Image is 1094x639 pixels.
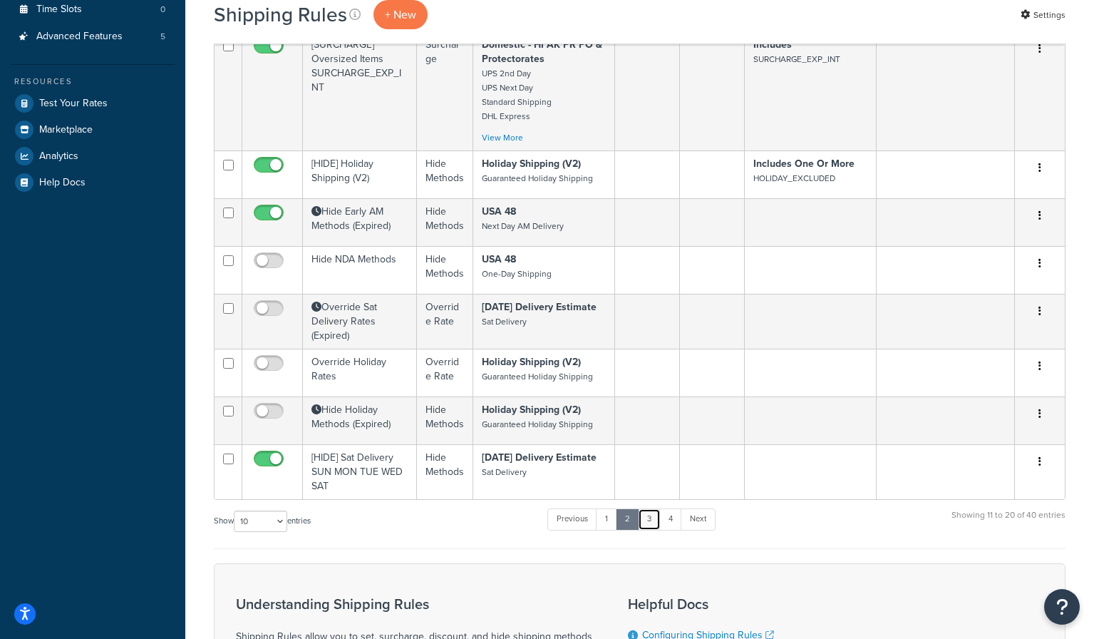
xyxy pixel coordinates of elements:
td: Hide NDA Methods [303,246,417,294]
td: Hide Methods [417,397,474,444]
small: Sat Delivery [482,315,527,328]
select: Showentries [234,511,287,532]
span: Marketplace [39,124,93,136]
td: Hide Methods [417,444,474,499]
strong: USA 48 [482,252,516,267]
h3: Helpful Docs [628,596,862,612]
strong: Holiday Shipping (V2) [482,402,581,417]
span: Advanced Features [36,31,123,43]
strong: Holiday Shipping (V2) [482,156,581,171]
small: Guaranteed Holiday Shipping [482,418,593,431]
a: Test Your Rates [11,91,175,116]
span: Analytics [39,150,78,163]
div: Resources [11,76,175,88]
td: Override Rate [417,294,474,349]
h1: Shipping Rules [214,1,347,29]
td: [SURCHARGE] Oversized Items SURCHARGE_EXP_INT [303,31,417,150]
span: Time Slots [36,4,82,16]
li: Advanced Features [11,24,175,50]
a: 4 [659,508,682,530]
td: Override Rate [417,349,474,397]
td: [HIDE] Holiday Shipping (V2) [303,150,417,198]
a: 1 [596,508,617,530]
td: Hide Early AM Methods (Expired) [303,198,417,246]
h3: Understanding Shipping Rules [236,596,592,612]
span: Test Your Rates [39,98,108,110]
a: Marketplace [11,117,175,143]
strong: Includes One Or More [753,156,855,171]
td: Hide Methods [417,198,474,246]
small: Guaranteed Holiday Shipping [482,172,593,185]
span: 0 [160,4,165,16]
small: SURCHARGE_EXP_INT [753,53,840,66]
strong: Domestic - HI AK PR PO & Protectorates [482,37,602,66]
td: [HIDE] Sat Delivery SUN MON TUE WED SAT [303,444,417,499]
small: UPS 2nd Day UPS Next Day Standard Shipping DHL Express [482,67,552,123]
strong: [DATE] Delivery Estimate [482,300,597,315]
div: Showing 11 to 20 of 40 entries [951,507,1065,538]
a: Settings [1021,5,1065,25]
strong: USA 48 [482,204,516,219]
td: Hide Methods [417,150,474,198]
a: 2 [616,508,639,530]
small: Guaranteed Holiday Shipping [482,370,593,383]
strong: [DATE] Delivery Estimate [482,450,597,465]
small: One-Day Shipping [482,267,552,280]
td: Hide Holiday Methods (Expired) [303,397,417,444]
label: Show entries [214,511,311,532]
span: Help Docs [39,177,86,189]
strong: Holiday Shipping (V2) [482,354,581,369]
a: View More [482,131,523,144]
strong: Includes [753,37,792,52]
a: Previous [547,508,597,530]
span: 5 [160,31,165,43]
td: Override Sat Delivery Rates (Expired) [303,294,417,349]
a: Help Docs [11,170,175,195]
small: Next Day AM Delivery [482,220,564,232]
td: Override Holiday Rates [303,349,417,397]
a: Next [681,508,716,530]
a: Analytics [11,143,175,169]
a: Advanced Features 5 [11,24,175,50]
button: Open Resource Center [1044,589,1080,625]
a: 3 [638,508,661,530]
small: HOLIDAY_EXCLUDED [753,172,835,185]
td: Surcharge [417,31,474,150]
small: Sat Delivery [482,466,527,479]
td: Hide Methods [417,246,474,294]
